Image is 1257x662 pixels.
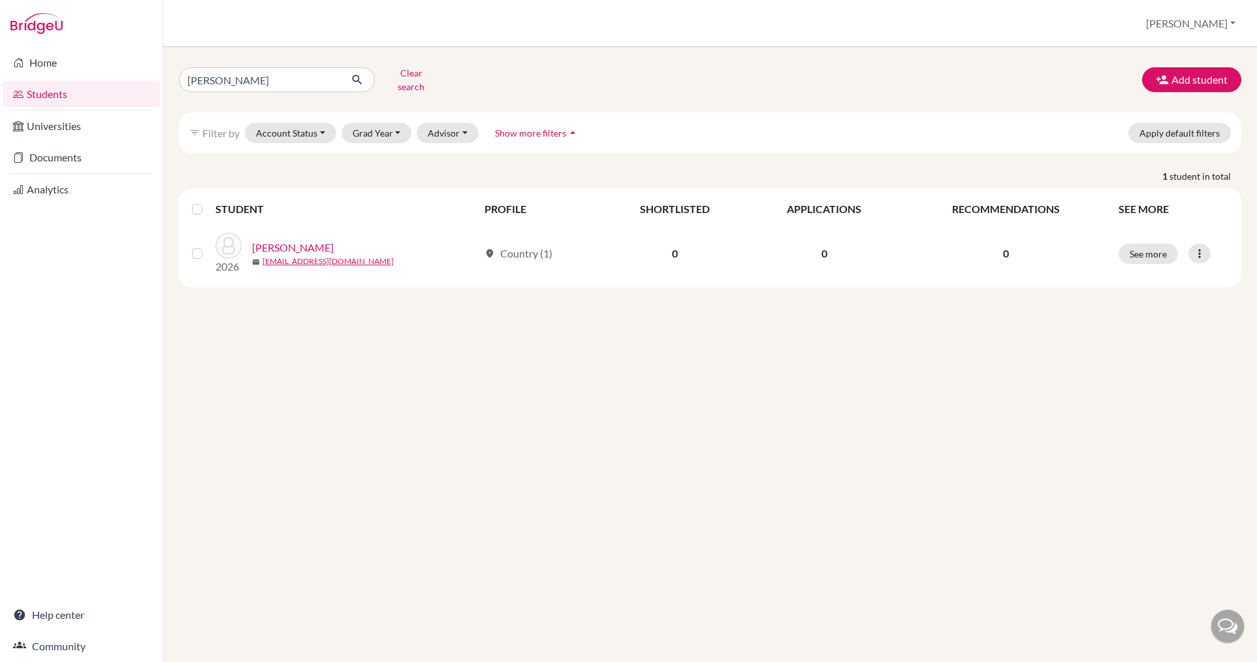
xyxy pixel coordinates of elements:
[566,126,579,139] i: arrow_drop_up
[252,240,334,256] a: [PERSON_NAME]
[342,123,412,143] button: Grad Year
[3,176,160,203] a: Analytics
[3,633,160,659] a: Community
[1142,67,1241,92] button: Add student
[602,225,748,282] td: 0
[495,127,566,139] span: Show more filters
[3,81,160,107] a: Students
[189,127,200,138] i: filter_list
[252,258,260,266] span: mail
[485,248,495,259] span: location_on
[215,233,242,259] img: Davies, Jonathan
[215,193,477,225] th: STUDENT
[901,193,1111,225] th: RECOMMENDATIONS
[1128,123,1231,143] button: Apply default filters
[202,127,240,139] span: Filter by
[485,246,552,261] div: Country (1)
[215,259,242,274] p: 2026
[263,256,394,267] a: [EMAIL_ADDRESS][DOMAIN_NAME]
[909,246,1103,261] p: 0
[748,193,901,225] th: APPLICATIONS
[3,113,160,139] a: Universities
[1119,244,1178,264] button: See more
[1169,169,1241,183] span: student in total
[417,123,479,143] button: Advisor
[3,144,160,171] a: Documents
[3,50,160,76] a: Home
[375,63,447,97] button: Clear search
[179,67,341,92] input: Find student by name...
[3,602,160,628] a: Help center
[477,193,602,225] th: PROFILE
[484,123,590,143] button: Show more filtersarrow_drop_up
[1162,169,1169,183] strong: 1
[602,193,748,225] th: SHORTLISTED
[10,13,63,34] img: Bridge-U
[1111,193,1236,225] th: SEE MORE
[245,123,336,143] button: Account Status
[1140,11,1241,36] button: [PERSON_NAME]
[748,225,901,282] td: 0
